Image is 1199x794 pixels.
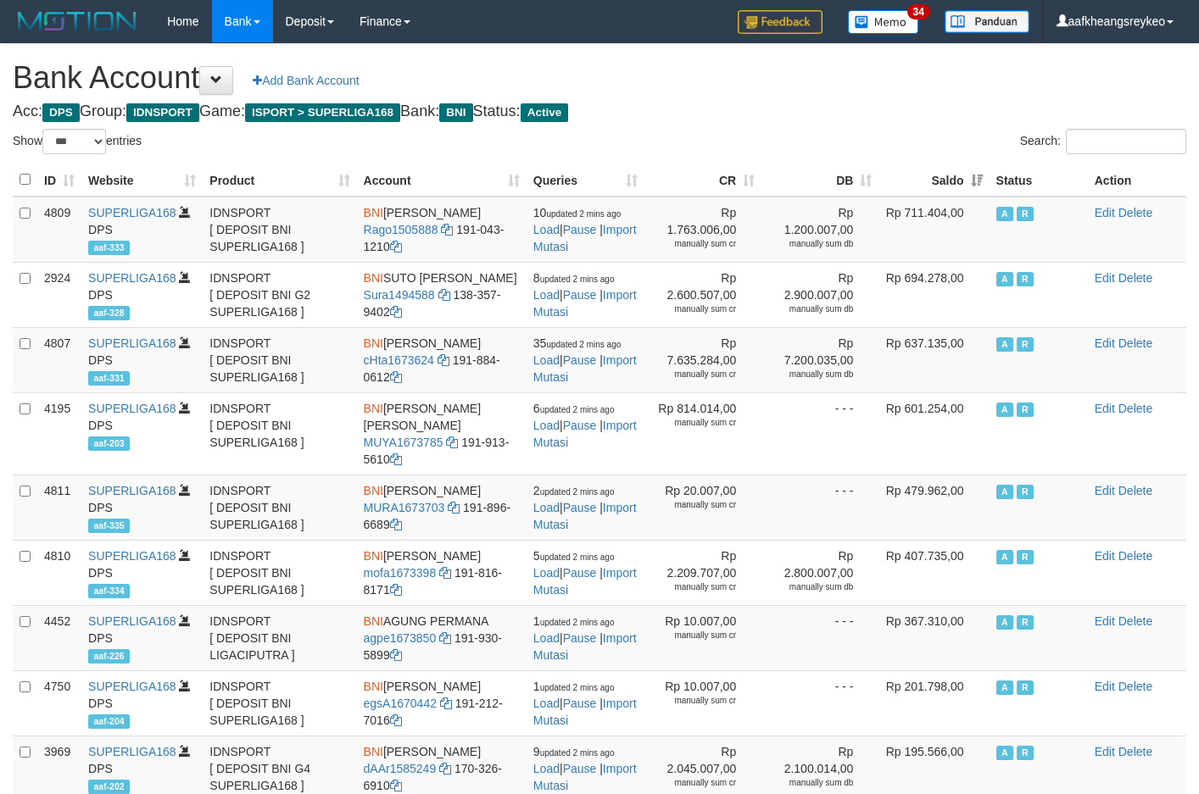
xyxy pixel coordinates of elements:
[245,103,400,122] span: ISPORT > SUPERLIGA168
[644,670,761,736] td: Rp 10.007,00
[88,714,130,729] span: aaf-204
[533,271,637,319] span: | |
[390,779,402,792] a: Copy 1703266910 to clipboard
[364,206,383,219] span: BNI
[651,417,736,429] div: manually sum cr
[1095,614,1115,628] a: Edit
[1066,129,1186,154] input: Search:
[37,164,81,197] th: ID: activate to sort column ascending
[364,484,383,497] span: BNI
[88,614,176,628] a: SUPERLIGA168
[88,780,130,794] span: aaf-202
[81,605,203,670] td: DPS
[533,745,637,792] span: | |
[761,670,878,736] td: - - -
[563,419,597,432] a: Pause
[1118,206,1152,219] a: Delete
[996,746,1013,760] span: Active
[13,61,1186,95] h1: Bank Account
[357,670,527,736] td: [PERSON_NAME] 191-212-7016
[364,762,437,775] a: dAAr1585249
[546,209,621,219] span: updated 2 mins ago
[644,540,761,605] td: Rp 2.209.707,00
[42,103,80,122] span: DPS
[996,485,1013,499] span: Active
[761,197,878,263] td: Rp 1.200.007,00
[88,484,176,497] a: SUPERLIGA168
[533,484,637,531] span: | |
[1118,745,1152,758] a: Delete
[448,501,460,514] a: Copy MURA1673703 to clipboard
[1118,271,1152,285] a: Delete
[37,197,81,263] td: 4809
[203,262,356,327] td: IDNSPORT [ DEPOSIT BNI G2 SUPERLIGA168 ]
[1017,746,1034,760] span: Running
[390,370,402,384] a: Copy 1918840612 to clipboard
[37,262,81,327] td: 2924
[878,670,989,736] td: Rp 201.798,00
[357,262,527,327] td: SUTO [PERSON_NAME] 138-357-9402
[390,305,402,319] a: Copy 1383579402 to clipboard
[651,581,736,593] div: manually sum cr
[1017,485,1034,499] span: Running
[88,336,176,350] a: SUPERLIGA168
[996,615,1013,630] span: Active
[88,306,130,320] span: aaf-328
[203,197,356,263] td: IDNSPORT [ DEPOSIT BNI SUPERLIGA168 ]
[644,197,761,263] td: Rp 1.763.006,00
[390,453,402,466] a: Copy 1919135610 to clipboard
[533,549,615,563] span: 5
[440,697,452,710] a: Copy egsA1670442 to clipboard
[527,164,644,197] th: Queries: activate to sort column ascending
[540,405,615,414] span: updated 2 mins ago
[13,129,142,154] label: Show entries
[1118,680,1152,693] a: Delete
[203,392,356,475] td: IDNSPORT [ DEPOSIT BNI SUPERLIGA168 ]
[357,475,527,540] td: [PERSON_NAME] 191-896-6689
[907,4,930,19] span: 34
[644,392,761,475] td: Rp 814.014,00
[563,762,597,775] a: Pause
[990,164,1088,197] th: Status
[1017,615,1034,630] span: Running
[446,436,458,449] a: Copy MUYA1673785 to clipboard
[364,614,383,628] span: BNI
[651,630,736,641] div: manually sum cr
[1095,402,1115,415] a: Edit
[878,475,989,540] td: Rp 479.962,00
[533,680,615,693] span: 1
[357,197,527,263] td: [PERSON_NAME] 191-043-1210
[242,66,370,95] a: Add Bank Account
[738,10,823,34] img: Feedback.jpg
[364,223,438,236] a: Rago1505888
[364,436,443,449] a: MUYA1673785
[81,197,203,263] td: DPS
[203,164,356,197] th: Product: activate to sort column ascending
[1020,129,1186,154] label: Search:
[81,670,203,736] td: DPS
[563,697,597,710] a: Pause
[88,680,176,693] a: SUPERLIGA168
[438,288,450,302] a: Copy Sura1494588 to clipboard
[81,164,203,197] th: Website: activate to sort column ascending
[761,475,878,540] td: - - -
[203,605,356,670] td: IDNSPORT [ DEPOSIT BNI LIGACIPUTRA ]
[878,392,989,475] td: Rp 601.254,00
[390,648,402,662] a: Copy 1919305899 to clipboard
[439,762,451,775] a: Copy dAAr1585249 to clipboard
[357,605,527,670] td: AGUNG PERMANA 191-930-5899
[203,670,356,736] td: IDNSPORT [ DEPOSIT BNI SUPERLIGA168 ]
[1118,614,1152,628] a: Delete
[81,540,203,605] td: DPS
[533,206,637,253] span: | |
[81,392,203,475] td: DPS
[848,10,919,34] img: Button%20Memo.svg
[88,519,130,533] span: aaf-335
[651,777,736,789] div: manually sum cr
[533,566,637,597] a: Import Mutasi
[644,475,761,540] td: Rp 20.007,00
[761,262,878,327] td: Rp 2.900.007,00
[390,240,402,253] a: Copy 1910431210 to clipboard
[533,336,621,350] span: 35
[1095,484,1115,497] a: Edit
